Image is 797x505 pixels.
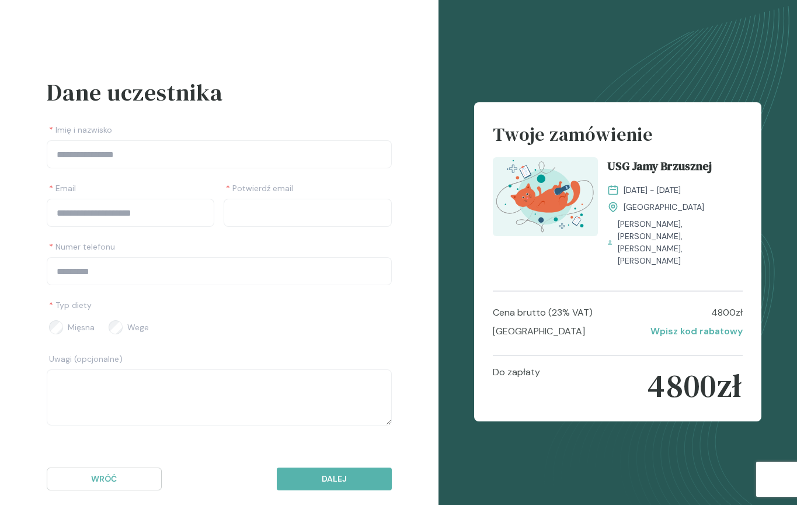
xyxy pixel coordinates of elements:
[650,324,743,338] p: Wpisz kod rabatowy
[493,121,742,157] h4: Twoje zamówienie
[109,320,123,334] input: Wege
[47,199,214,227] input: Email
[287,473,382,485] p: Dalej
[47,468,162,490] button: Wróć
[607,157,712,179] span: USG Jamy Brzusznej
[624,184,681,196] span: [DATE] - [DATE]
[493,306,593,320] p: Cena brutto (23% VAT)
[607,157,742,179] a: USG Jamy Brzusznej
[49,182,76,194] span: Email
[49,353,123,365] span: Uwagi (opcjonalne)
[224,199,391,227] input: Potwierdź email
[493,157,598,236] img: ZpbG_h5LeNNTxNnP_USG_JB_T.svg
[49,299,92,311] span: Typ diety
[47,140,392,168] input: Imię i nazwisko
[493,365,540,406] p: Do zapłaty
[47,75,392,110] h3: Dane uczestnika
[618,218,743,267] span: [PERSON_NAME], [PERSON_NAME], [PERSON_NAME], [PERSON_NAME]
[49,124,112,136] span: Imię i nazwisko
[49,320,63,334] input: Mięsna
[648,365,742,406] p: 4800 zł
[493,324,585,338] p: [GEOGRAPHIC_DATA]
[57,473,152,485] p: Wróć
[711,306,743,320] p: 4800 zł
[226,182,293,194] span: Potwierdź email
[127,321,149,333] span: Wege
[49,241,115,252] span: Numer telefonu
[47,257,392,285] input: Numer telefonu
[624,201,704,213] span: [GEOGRAPHIC_DATA]
[68,321,95,333] span: Mięsna
[277,468,392,490] button: Dalej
